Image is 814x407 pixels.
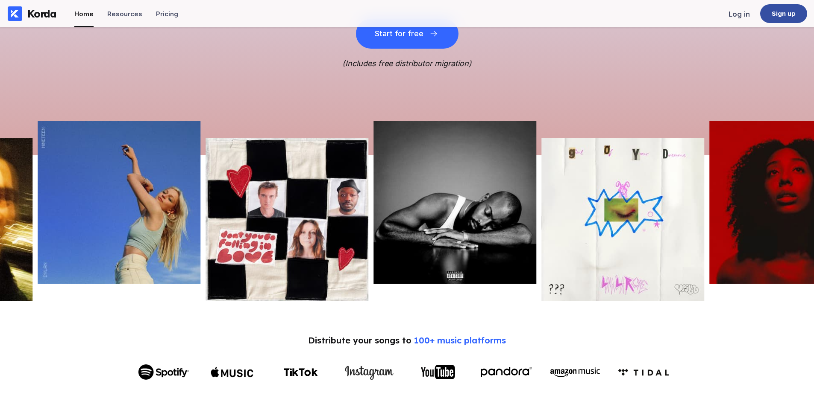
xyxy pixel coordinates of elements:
[206,138,368,301] img: Picture of the author
[27,7,56,20] div: Korda
[211,360,253,384] img: Apple Music
[138,364,189,380] img: Spotify
[550,365,601,379] img: Amazon
[38,121,200,284] img: Picture of the author
[344,363,395,381] img: Instagram
[308,335,506,346] div: Distribute your songs to
[772,9,796,18] div: Sign up
[729,10,750,18] div: Log in
[107,10,142,18] div: Resources
[421,365,455,379] img: YouTube
[373,121,536,284] img: Picture of the author
[481,367,532,377] img: Pandora
[760,4,807,23] a: Sign up
[414,335,506,346] span: 100+ music platforms
[618,369,669,376] img: Amazon
[284,368,318,376] img: TikTok
[375,29,423,38] div: Start for free
[156,10,178,18] div: Pricing
[541,138,704,301] img: Picture of the author
[342,59,472,68] i: (Includes free distributor migration)
[356,19,458,49] button: Start for free
[74,10,94,18] div: Home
